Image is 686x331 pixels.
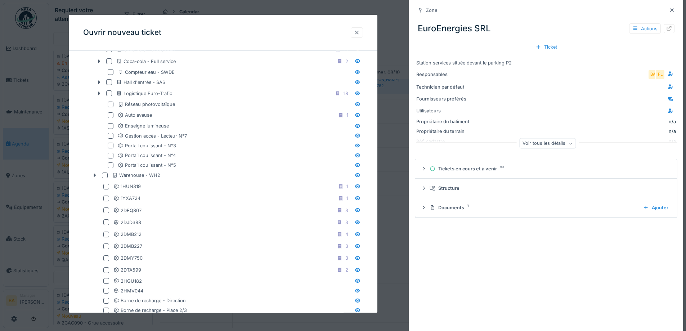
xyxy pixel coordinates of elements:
div: Actions [629,23,661,34]
div: 2 [345,58,348,65]
summary: Structure [418,182,674,195]
div: 1 [346,195,348,202]
div: Propriétaire du terrain [416,128,472,135]
div: Tickets en cours et à venir [430,165,668,172]
div: FL [655,70,665,80]
div: Hall d'entrée - SAS [116,79,165,86]
div: 2 [345,267,348,274]
div: 1HUN319 [113,183,141,190]
div: Réseau photovoltaïque [118,101,175,108]
div: Coca-cola - Full service [116,58,176,65]
div: 2DFQ807 [113,207,142,214]
div: Fournisseurs préférés [416,95,472,102]
summary: Documents1Ajouter [418,201,674,214]
div: 3 [345,207,348,214]
div: Coca-cola - Crossdock [116,46,175,53]
div: Documents [430,204,637,211]
div: Technicien par défaut [416,84,472,90]
div: Structure [430,185,668,192]
div: n/a [669,118,676,125]
div: 1 [346,112,348,119]
div: Propriétaire du batiment [416,118,472,125]
div: EuroEnergies SRL [415,19,677,38]
div: 18 [344,90,348,97]
div: Responsables [416,71,472,78]
div: 1YXA724 [113,195,140,202]
div: 2DMB227 [113,243,142,250]
div: Portail coulissant - N°3 [118,142,176,149]
div: 2DTA599 [113,267,141,274]
summary: Tickets en cours et à venir10 [418,162,674,175]
div: 2HMV044 [113,287,143,294]
div: 2DMY750 [113,255,143,262]
div: Compteur eau - SWDE [118,69,175,76]
div: 3 [345,219,348,226]
div: Borne de recharge - Place 2/3 [113,307,187,314]
div: Station services située devant le parking P2 [416,59,676,66]
div: Zone [426,7,437,14]
div: Portail coulissant - N°4 [118,152,176,159]
div: Utilisateurs [416,107,472,114]
div: Ticket [533,42,560,52]
div: 4 [345,231,348,238]
div: BA [648,70,658,80]
div: Autolaveuse [118,112,152,119]
div: Gestion accès - Lecteur N°7 [118,133,187,139]
div: 3 [345,255,348,262]
h3: Ouvrir nouveau ticket [83,28,161,37]
div: 14 [344,46,348,53]
div: Logistique Euro-Trafic [116,90,172,97]
div: n/a [475,128,676,135]
div: 2DJD388 [113,219,141,226]
div: 2DMB212 [113,231,142,238]
div: Portail coulissant - N°5 [118,162,176,169]
div: 1 [346,183,348,190]
div: Warehouse - WH2 [112,172,160,179]
div: Borne de recharge - Direction [113,297,186,304]
div: Voir tous les détails [519,138,576,149]
div: Ajouter [640,203,671,213]
div: 2HGU182 [113,278,142,285]
div: Enseigne lumineuse [118,123,169,130]
div: 3 [345,243,348,250]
